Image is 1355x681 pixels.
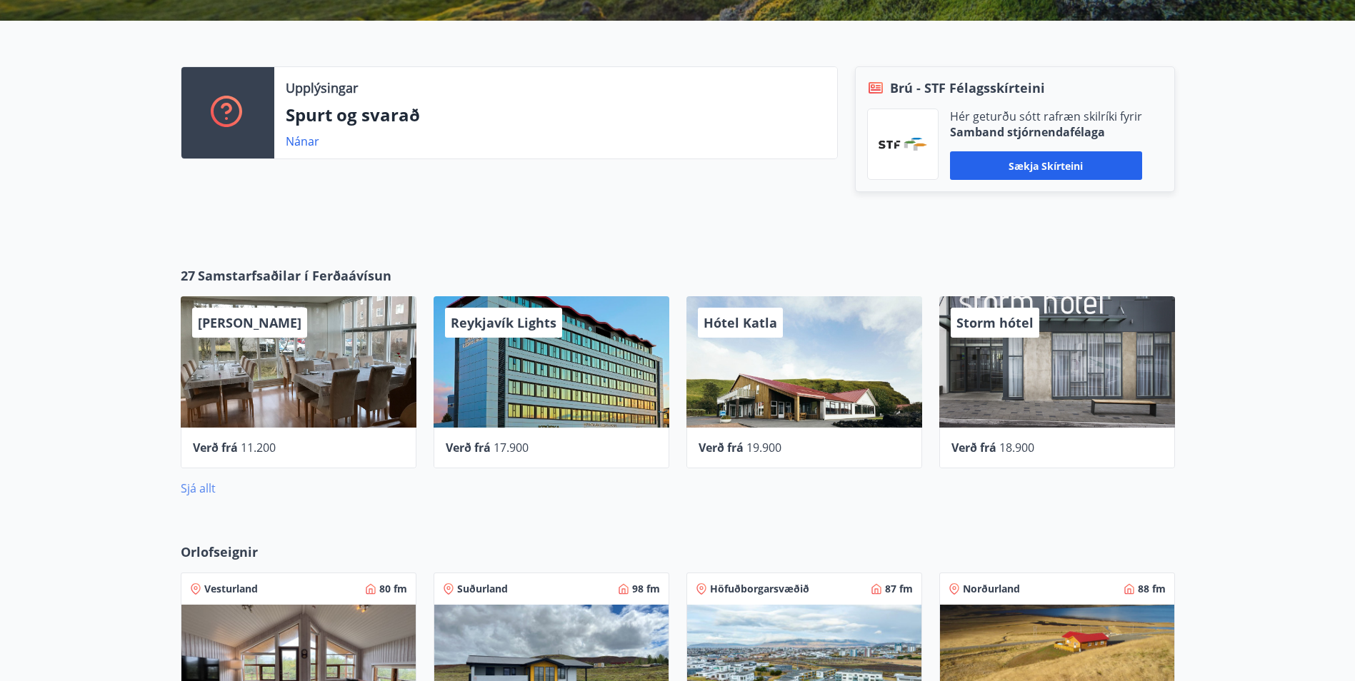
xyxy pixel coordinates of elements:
span: 17.900 [494,440,529,455]
p: Samband stjórnendafélaga [950,124,1142,140]
span: Höfuðborgarsvæðið [710,582,809,596]
span: Norðurland [963,582,1020,596]
span: 80 fm [379,582,407,596]
span: Storm hótel [956,314,1034,331]
img: vjCaq2fThgY3EUYqSgpjEiBg6WP39ov69hlhuPVN.png [879,138,927,151]
a: Nánar [286,133,319,149]
span: Verð frá [193,440,238,455]
span: Verð frá [951,440,996,455]
button: Sækja skírteini [950,151,1142,180]
span: 11.200 [241,440,276,455]
span: Suðurland [457,582,508,596]
span: 19.900 [746,440,781,455]
p: Spurt og svarað [286,103,826,127]
span: 18.900 [999,440,1034,455]
span: 87 fm [885,582,913,596]
span: 98 fm [632,582,660,596]
span: Orlofseignir [181,543,258,561]
span: Samstarfsaðilar í Ferðaávísun [198,266,391,285]
p: Hér geturðu sótt rafræn skilríki fyrir [950,109,1142,124]
span: [PERSON_NAME] [198,314,301,331]
span: Brú - STF Félagsskírteini [890,79,1045,97]
span: Hótel Katla [704,314,777,331]
span: 88 fm [1138,582,1166,596]
p: Upplýsingar [286,79,358,97]
span: Verð frá [446,440,491,455]
a: Sjá allt [181,480,216,496]
span: 27 [181,266,195,285]
span: Verð frá [699,440,744,455]
span: Vesturland [204,582,258,596]
span: Reykjavík Lights [451,314,556,331]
